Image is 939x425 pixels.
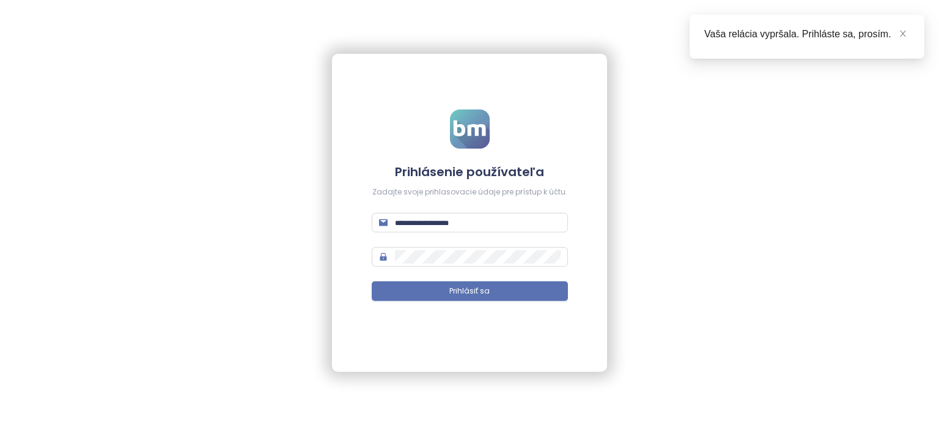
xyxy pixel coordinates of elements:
[704,27,910,42] div: Vaša relácia vypršala. Prihláste sa, prosím.
[899,29,907,38] span: close
[372,163,568,180] h4: Prihlásenie používateľa
[450,109,490,149] img: logo
[379,253,388,261] span: lock
[372,187,568,198] div: Zadajte svoje prihlasovacie údaje pre prístup k účtu.
[372,281,568,301] button: Prihlásiť sa
[379,218,388,227] span: mail
[449,286,490,297] span: Prihlásiť sa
